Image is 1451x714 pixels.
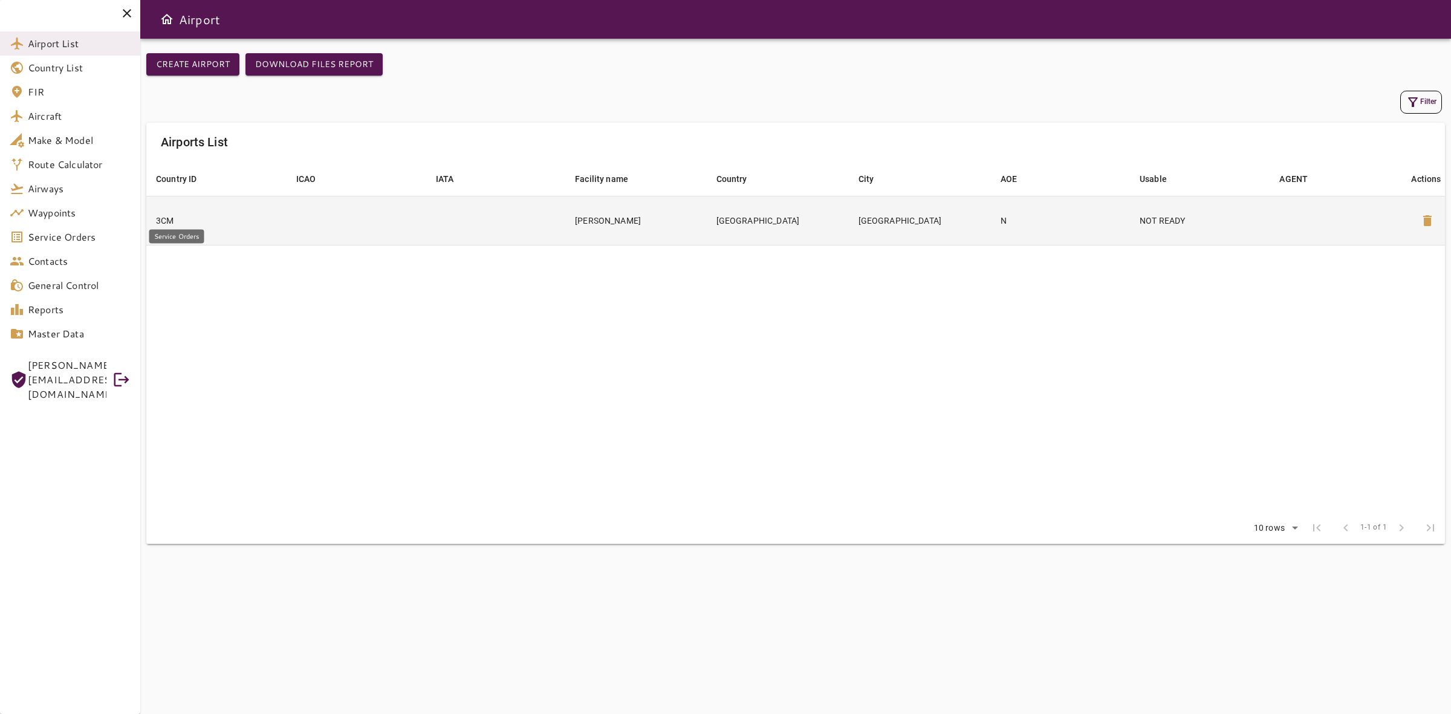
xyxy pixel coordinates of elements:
[1400,91,1442,114] button: Filter
[1302,513,1331,542] span: First Page
[716,172,747,186] div: Country
[161,132,228,152] h6: Airports List
[245,53,383,76] button: Download Files Report
[1246,519,1302,537] div: 10 rows
[436,172,470,186] span: IATA
[1416,513,1445,542] span: Last Page
[28,358,106,401] span: [PERSON_NAME][EMAIL_ADDRESS][DOMAIN_NAME]
[1140,172,1167,186] div: Usable
[28,60,131,75] span: Country List
[716,172,763,186] span: Country
[1331,513,1360,542] span: Previous Page
[28,85,131,99] span: FIR
[179,10,220,29] h6: Airport
[1420,213,1435,228] span: delete
[859,172,874,186] div: City
[28,109,131,123] span: Aircraft
[28,302,131,317] span: Reports
[1360,522,1387,534] span: 1-1 of 1
[1140,172,1183,186] span: Usable
[146,53,239,76] button: Create airport
[849,196,991,245] td: [GEOGRAPHIC_DATA]
[1001,172,1017,186] div: AOE
[28,206,131,220] span: Waypoints
[1140,215,1260,227] p: NOT READY
[28,157,131,172] span: Route Calculator
[1001,172,1033,186] span: AOE
[575,172,628,186] div: Facility name
[859,172,890,186] span: City
[296,172,316,186] div: ICAO
[707,196,849,245] td: [GEOGRAPHIC_DATA]
[28,133,131,148] span: Make & Model
[28,278,131,293] span: General Control
[565,196,706,245] td: [PERSON_NAME]
[28,181,131,196] span: Airways
[991,196,1130,245] td: N
[146,196,287,245] td: 3CM
[155,7,179,31] button: Open drawer
[1251,523,1288,533] div: 10 rows
[28,36,131,51] span: Airport List
[436,172,454,186] div: IATA
[149,230,204,244] div: Service Orders
[28,254,131,268] span: Contacts
[1387,513,1416,542] span: Next Page
[1279,172,1323,186] span: AGENT
[156,172,197,186] div: Country ID
[296,172,332,186] span: ICAO
[156,172,213,186] span: Country ID
[575,172,644,186] span: Facility name
[28,326,131,341] span: Master Data
[28,230,131,244] span: Service Orders
[1279,172,1308,186] div: AGENT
